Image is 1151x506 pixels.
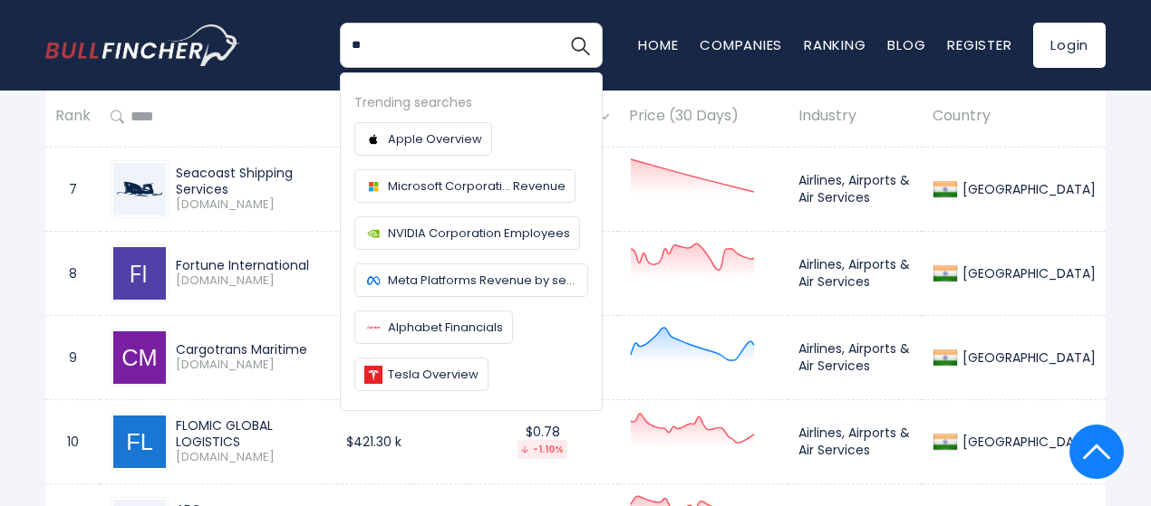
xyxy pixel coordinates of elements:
[619,91,788,144] th: Price (30 Days)
[45,231,101,315] td: 8
[45,399,101,483] td: 10
[388,129,482,148] span: Apple Overview
[788,91,923,144] th: Industry
[336,147,466,231] td: $2.54 M
[176,257,326,273] div: Fortune International
[354,358,488,391] a: Tesla Overview
[176,197,326,213] span: [DOMAIN_NAME]
[336,399,466,483] td: $421.30 k
[336,231,466,315] td: $646.72 k
[388,271,578,290] span: Meta Platforms Revenue by segment
[176,165,326,197] div: Seacoast Shipping Services
[336,315,466,399] td: $628.44 k
[364,177,382,196] img: Company logo
[354,122,492,156] a: Apple Overview
[788,399,923,483] td: Airlines, Airports & Air Services
[364,272,382,290] img: Company logo
[517,440,567,459] div: -1.10%
[45,24,240,66] a: Go to homepage
[700,35,782,54] a: Companies
[1033,23,1106,68] a: Login
[45,91,101,144] th: Rank
[388,224,570,243] span: NVIDIA Corporation Employees
[788,315,923,399] td: Airlines, Airports & Air Services
[476,424,609,459] div: $0.78
[364,366,382,384] img: Company logo
[958,265,1096,282] div: [GEOGRAPHIC_DATA]
[364,130,382,148] img: Company logo
[804,35,866,54] a: Ranking
[45,315,101,399] td: 9
[354,92,588,113] div: Trending searches
[364,224,382,243] img: Company logo
[45,24,240,66] img: bullfincher logo
[388,177,566,196] span: Microsoft Corporati... Revenue
[354,310,513,344] a: Alphabet Financials
[176,450,326,465] span: [DOMAIN_NAME]
[947,35,1011,54] a: Register
[354,169,575,203] a: Microsoft Corporati... Revenue
[958,349,1096,366] div: [GEOGRAPHIC_DATA]
[788,231,923,315] td: Airlines, Airports & Air Services
[923,91,1106,144] th: Country
[176,417,326,450] div: FLOMIC GLOBAL LOGISTICS
[958,434,1096,450] div: [GEOGRAPHIC_DATA]
[45,147,101,231] td: 7
[638,35,678,54] a: Home
[176,273,326,289] span: [DOMAIN_NAME]
[788,147,923,231] td: Airlines, Airports & Air Services
[354,216,580,250] a: NVIDIA Corporation Employees
[113,163,166,215] img: SEACOAST.BO.png
[388,318,503,337] span: Alphabet Financials
[176,341,326,358] div: Cargotrans Maritime
[354,263,588,297] a: Meta Platforms Revenue by segment
[176,358,326,373] span: [DOMAIN_NAME]
[388,365,479,384] span: Tesla Overview
[887,35,925,54] a: Blog
[364,319,382,337] img: Company logo
[958,181,1096,197] div: [GEOGRAPHIC_DATA]
[557,23,603,68] button: Search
